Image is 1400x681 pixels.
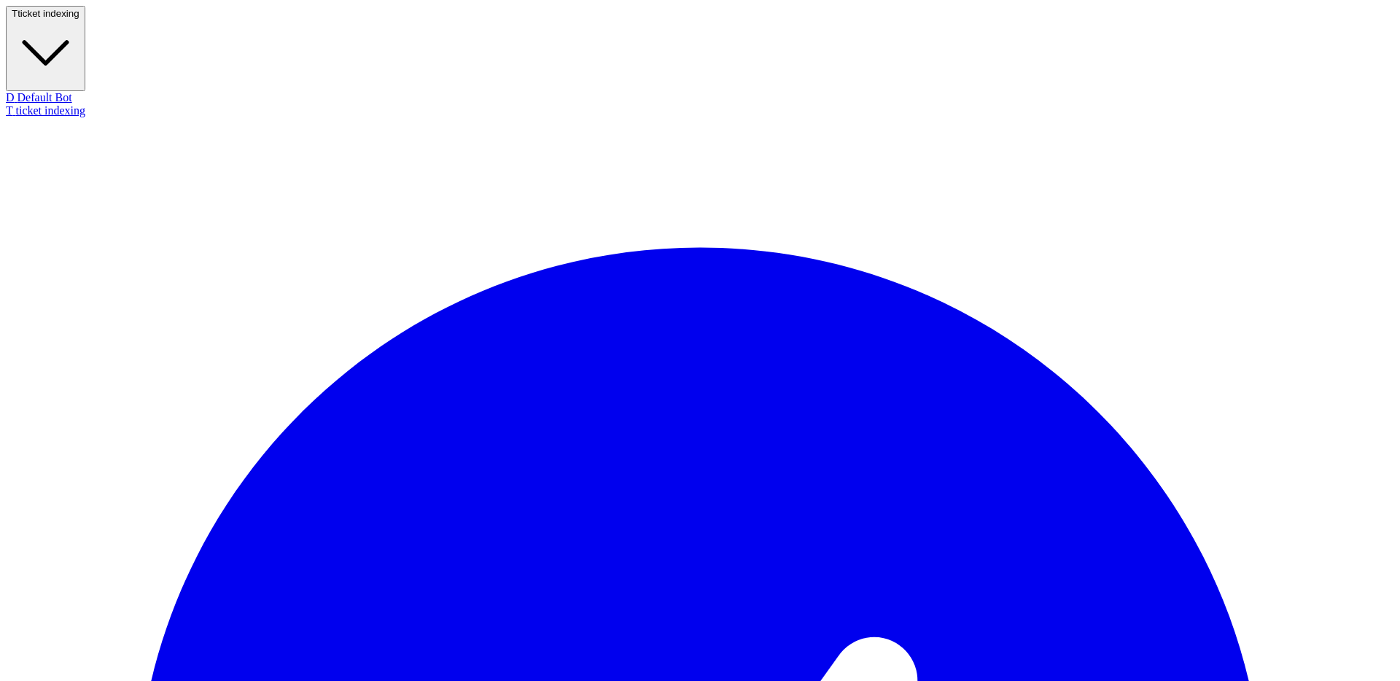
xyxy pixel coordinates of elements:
span: D [6,91,15,104]
span: T [12,8,17,19]
div: Default Bot [6,91,1394,104]
span: ticket indexing [17,8,79,19]
button: Tticket indexing [6,6,85,91]
div: ticket indexing [6,104,1394,117]
span: T [6,104,12,117]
